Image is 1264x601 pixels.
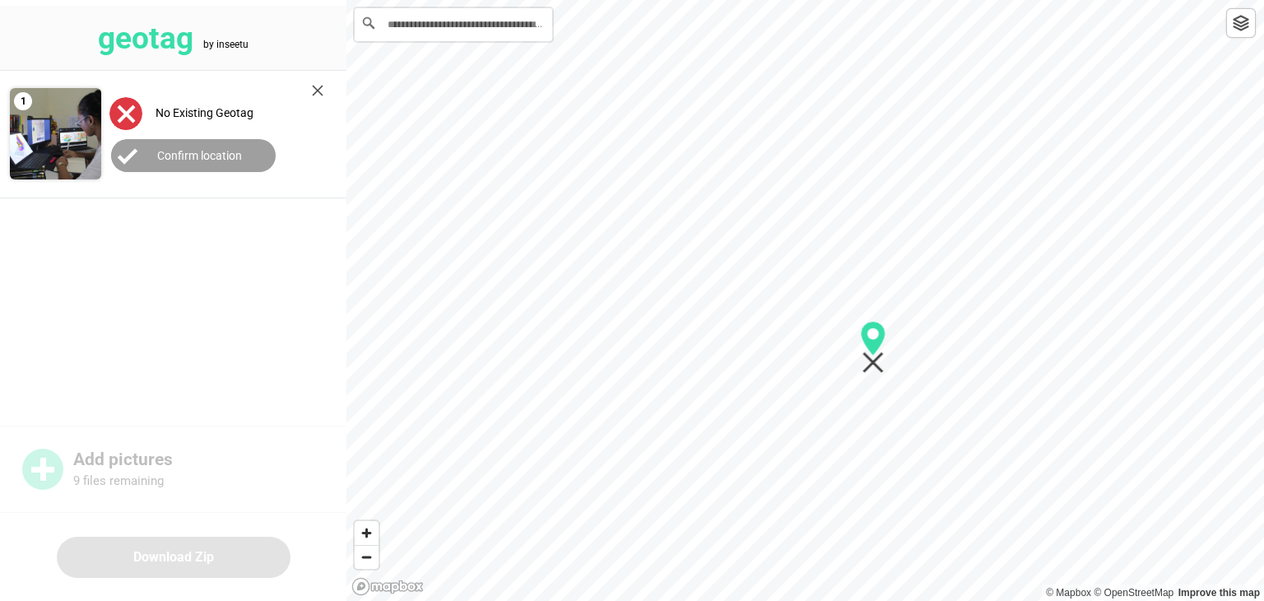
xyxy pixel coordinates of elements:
[109,97,142,130] img: uploadImagesAlt
[861,321,886,374] div: Map marker
[1178,587,1260,599] a: Map feedback
[203,39,249,50] tspan: by inseetu
[351,577,424,596] a: Mapbox logo
[157,149,242,162] label: Confirm location
[1046,587,1091,599] a: Mapbox
[312,85,323,96] img: cross
[355,8,552,41] input: Search
[111,139,276,172] button: Confirm location
[1233,15,1249,31] img: toggleLayer
[14,92,32,110] span: 1
[10,88,101,179] img: Z
[355,521,379,545] button: Zoom in
[1094,587,1173,599] a: OpenStreetMap
[156,106,253,119] label: No Existing Geotag
[355,545,379,569] button: Zoom out
[98,21,193,56] tspan: geotag
[355,546,379,569] span: Zoom out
